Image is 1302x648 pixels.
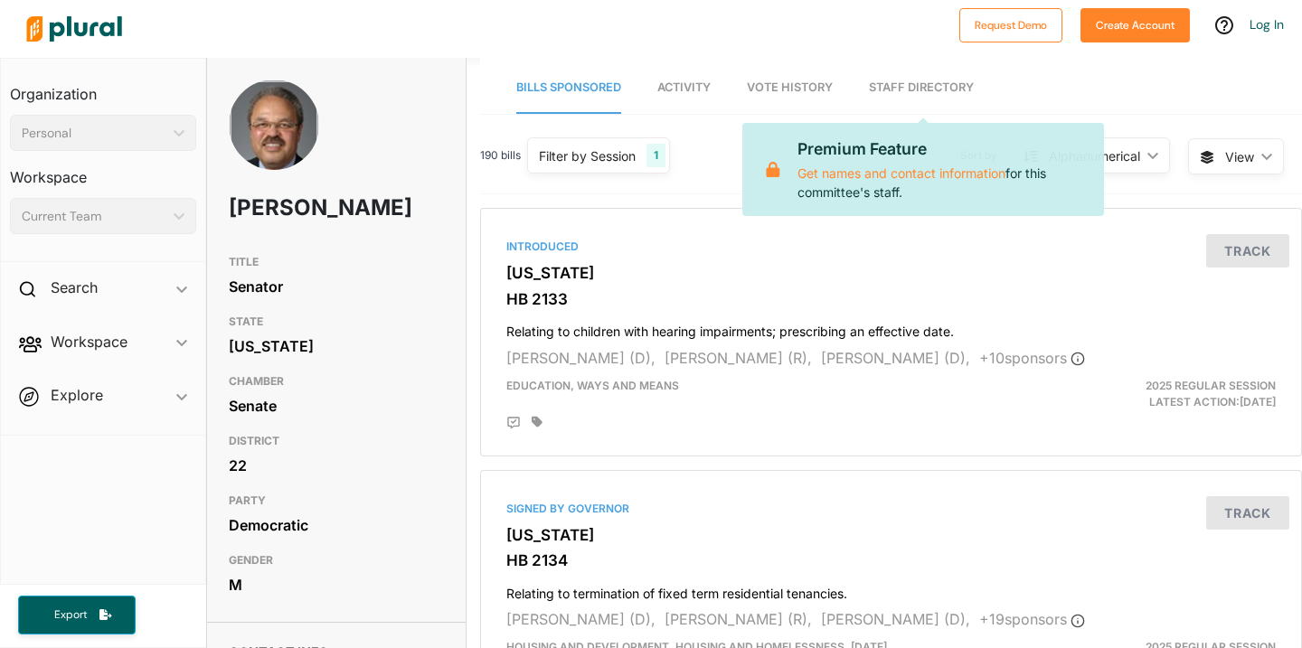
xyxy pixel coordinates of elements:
[51,277,98,297] h2: Search
[665,349,812,367] span: [PERSON_NAME] (R),
[959,8,1062,42] button: Request Demo
[506,349,656,367] span: [PERSON_NAME] (D),
[1080,14,1190,33] a: Create Account
[229,490,444,512] h3: PARTY
[1250,16,1284,33] a: Log In
[1206,496,1289,530] button: Track
[532,416,542,428] div: Add tags
[1225,147,1254,166] span: View
[506,315,1276,340] h4: Relating to children with hearing impairments; prescribing an effective date.
[797,165,1005,181] a: Get names and contact information
[229,273,444,300] div: Senator
[506,379,679,392] span: Education, Ways and Means
[229,371,444,392] h3: CHAMBER
[959,14,1062,33] a: Request Demo
[747,62,833,114] a: Vote History
[229,181,358,235] h1: [PERSON_NAME]
[42,607,99,623] span: Export
[506,526,1276,544] h3: [US_STATE]
[821,610,970,628] span: [PERSON_NAME] (D),
[1024,378,1289,410] div: Latest Action: [DATE]
[979,349,1085,367] span: + 10 sponsor s
[506,239,1276,255] div: Introduced
[539,146,636,165] div: Filter by Session
[1206,234,1289,268] button: Track
[506,501,1276,517] div: Signed by Governor
[229,571,444,598] div: M
[665,610,812,628] span: [PERSON_NAME] (R),
[229,512,444,539] div: Democratic
[1080,8,1190,42] button: Create Account
[506,416,521,430] div: Add Position Statement
[646,144,665,167] div: 1
[229,251,444,273] h3: TITLE
[506,578,1276,602] h4: Relating to termination of fixed term residential tenancies.
[506,264,1276,282] h3: [US_STATE]
[229,430,444,452] h3: DISTRICT
[506,551,1276,569] h3: HB 2134
[506,610,656,628] span: [PERSON_NAME] (D),
[229,80,319,182] img: Headshot of Lew Frederick
[506,290,1276,308] h3: HB 2133
[516,62,621,114] a: Bills Sponsored
[869,62,974,114] a: Staff Directory
[229,549,444,571] h3: GENDER
[657,62,711,114] a: Activity
[22,207,166,226] div: Current Team
[747,80,833,94] span: Vote History
[797,137,1090,201] p: for this committee's staff.
[229,392,444,419] div: Senate
[10,68,196,108] h3: Organization
[18,596,136,634] button: Export
[821,349,970,367] span: [PERSON_NAME] (D),
[229,333,444,360] div: [US_STATE]
[229,452,444,479] div: 22
[480,147,521,164] span: 190 bills
[229,311,444,333] h3: STATE
[797,137,1090,161] p: Premium Feature
[979,610,1085,628] span: + 19 sponsor s
[1146,379,1276,392] span: 2025 Regular Session
[22,124,166,143] div: Personal
[516,80,621,94] span: Bills Sponsored
[10,151,196,191] h3: Workspace
[657,80,711,94] span: Activity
